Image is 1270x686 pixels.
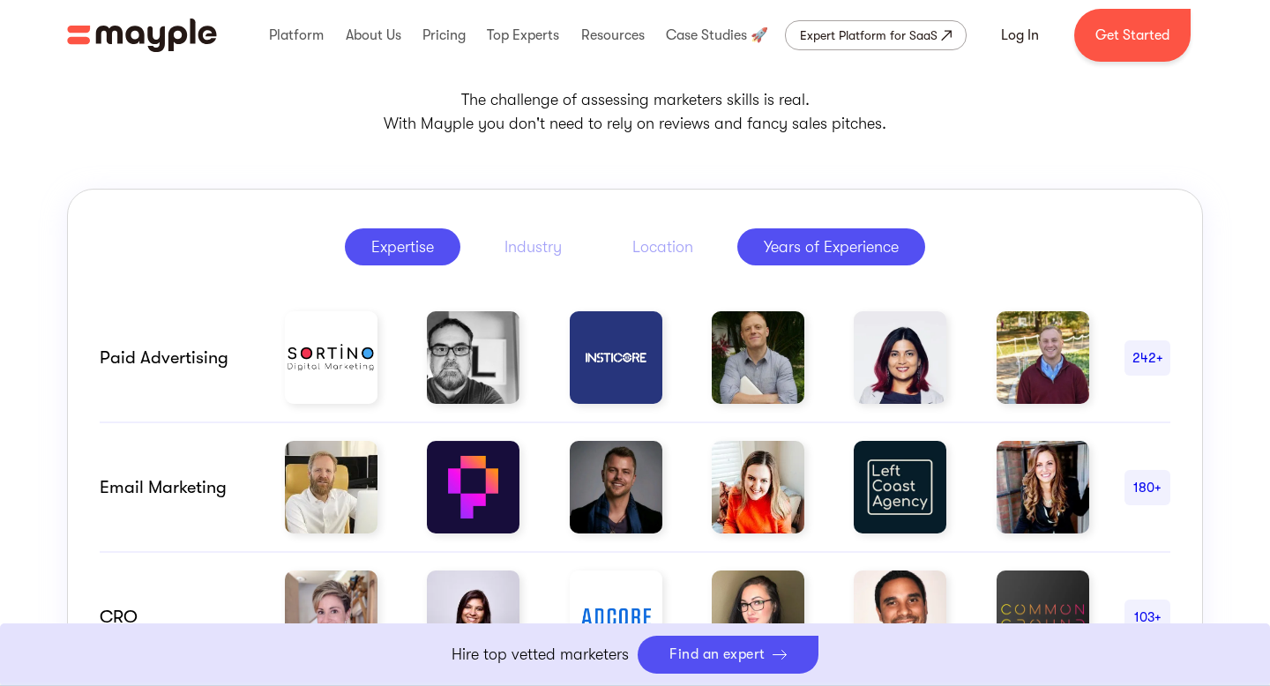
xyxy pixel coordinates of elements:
div: Industry [504,236,562,257]
div: CRO [100,607,250,628]
div: email marketing [100,477,250,498]
p: The challenge of assessing marketers skills is real. With Mayple you don't need to rely on review... [67,88,1203,136]
div: Platform [265,7,328,63]
div: 180+ [1124,477,1170,498]
div: Pricing [418,7,470,63]
a: home [67,19,217,52]
div: About Us [341,7,406,63]
a: Get Started [1074,9,1191,62]
div: Paid advertising [100,347,250,369]
div: Location [632,236,693,257]
div: 103+ [1124,607,1170,628]
div: Years of Experience [764,236,899,257]
div: Expertise [371,236,434,257]
img: Mayple logo [67,19,217,52]
div: Expert Platform for SaaS [800,25,938,46]
div: Resources [577,7,649,63]
a: Expert Platform for SaaS [785,20,967,50]
div: 242+ [1124,347,1170,369]
a: Log In [980,14,1060,56]
div: Top Experts [482,7,564,63]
